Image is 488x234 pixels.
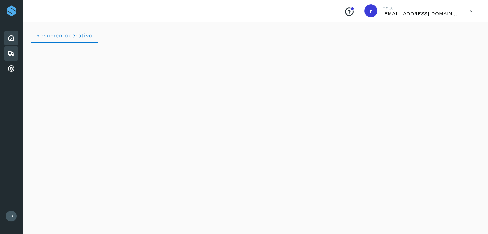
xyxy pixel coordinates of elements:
[36,32,93,38] span: Resumen operativo
[382,11,459,17] p: romanreyes@tumsa.com.mx
[4,31,18,45] div: Inicio
[382,5,459,11] p: Hola,
[4,62,18,76] div: Cuentas por cobrar
[4,46,18,61] div: Embarques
